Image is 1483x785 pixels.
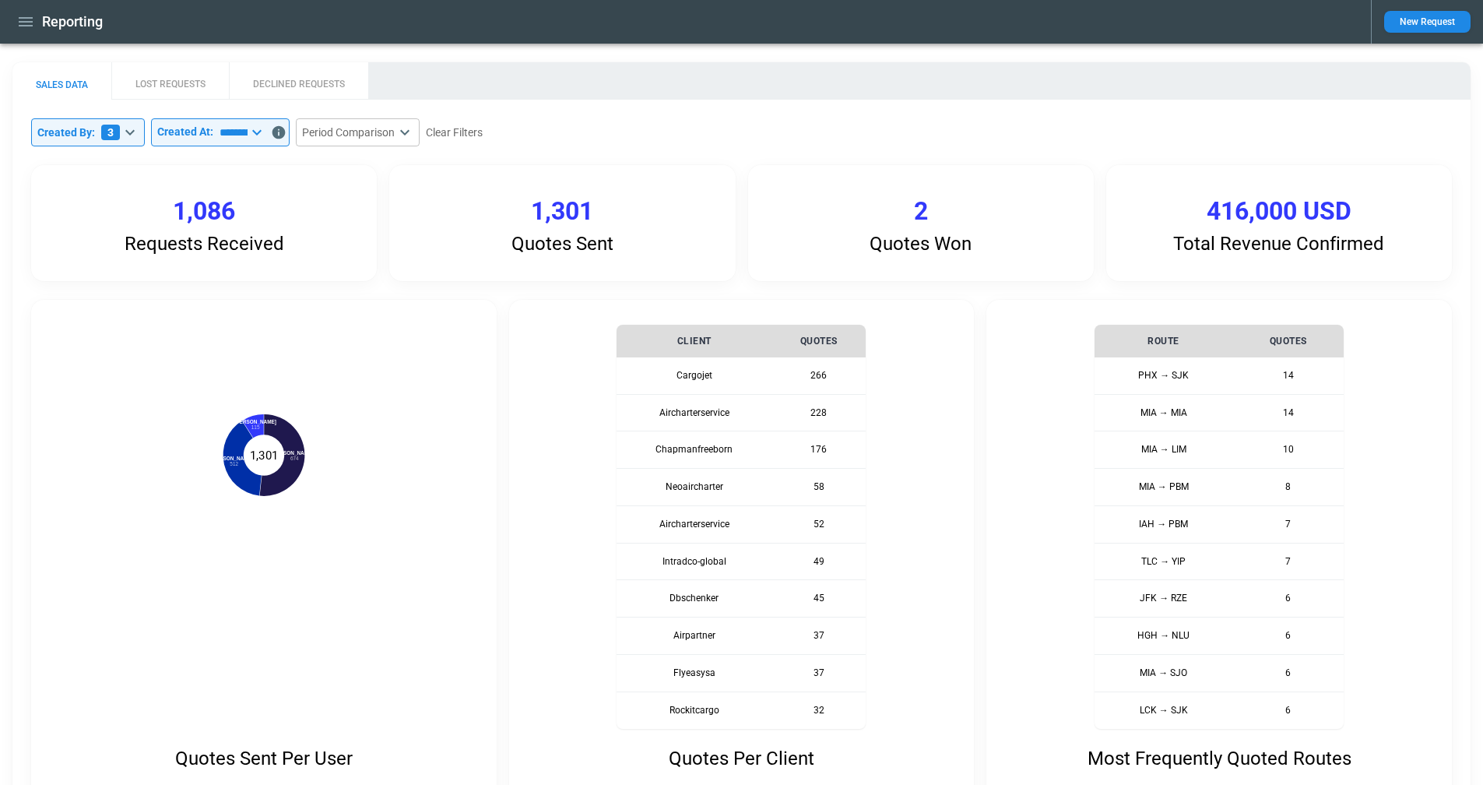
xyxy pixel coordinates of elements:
p: Total Revenue Confirmed [1173,233,1384,255]
th: Dbschenker [617,580,771,618]
p: Quotes Per Client [669,748,814,770]
th: PHX → SJK [1095,357,1232,394]
td: 58 [771,469,866,506]
th: Intradco-global [617,543,771,580]
button: DECLINED REQUESTS [229,62,368,100]
th: MIA → LIM [1095,431,1232,469]
th: Aircharterservice [617,394,771,431]
th: Quotes [1232,325,1344,357]
div: 3 [101,125,120,140]
td: 37 [771,655,866,692]
th: Rockitcargo [617,692,771,728]
td: 7 [1232,543,1344,580]
text: 1,301 [250,449,277,463]
td: 37 [771,618,866,655]
td: 32 [771,692,866,728]
tspan: [PERSON_NAME]... [272,450,318,456]
td: 52 [771,505,866,543]
td: 7 [1232,505,1344,543]
td: 6 [1232,580,1344,618]
button: LOST REQUESTS [111,62,229,100]
td: 6 [1232,655,1344,692]
th: Cargojet [617,357,771,394]
tspan: 115 [251,424,260,430]
th: MIA → SJO [1095,655,1232,692]
p: 1,086 [173,196,235,227]
td: 49 [771,543,866,580]
button: Clear Filters [426,123,483,143]
tspan: [PERSON_NAME]... [211,456,257,462]
th: LCK → SJK [1095,692,1232,728]
p: 1,301 [531,196,593,227]
tspan: 512 [230,461,238,466]
td: 10 [1232,431,1344,469]
svg: Data includes activity through 10/09/2025 (end of day UTC) [271,125,286,140]
td: 14 [1232,394,1344,431]
th: TLC → YIP [1095,543,1232,580]
tspan: [PERSON_NAME] [234,419,276,425]
th: HGH → NLU [1095,618,1232,655]
p: Quotes Sent [511,233,613,255]
div: Period Comparison [302,125,395,140]
th: Neoaircharter [617,469,771,506]
p: Quotes Won [870,233,972,255]
th: JFK → RZE [1095,580,1232,618]
td: 8 [1232,469,1344,506]
p: Created At: [157,125,213,139]
p: 2 [914,196,928,227]
th: Chapmanfreeborn [617,431,771,469]
button: New Request [1384,11,1471,33]
th: Route [1095,325,1232,357]
table: simple table [617,325,866,729]
p: 416,000 USD [1207,196,1351,227]
th: Quotes [771,325,866,357]
th: MIA → PBM [1095,469,1232,506]
p: Quotes Sent Per User [175,748,353,770]
th: Client [617,325,771,357]
p: Most Frequently Quoted Routes [1088,748,1351,770]
th: Flyeasysa [617,655,771,692]
th: Airpartner [617,618,771,655]
td: 176 [771,431,866,469]
td: 45 [771,580,866,618]
table: simple table [1095,325,1344,729]
p: Requests Received [125,233,284,255]
td: 6 [1232,692,1344,728]
td: 266 [771,357,866,394]
button: SALES DATA [12,62,111,100]
td: 228 [771,394,866,431]
div: Created By : [37,125,120,140]
th: MIA → MIA [1095,394,1232,431]
tspan: 674 [290,456,299,461]
th: Aircharterservice [617,505,771,543]
th: IAH → PBM [1095,505,1232,543]
td: 14 [1232,357,1344,394]
h1: Reporting [42,12,103,31]
td: 6 [1232,618,1344,655]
